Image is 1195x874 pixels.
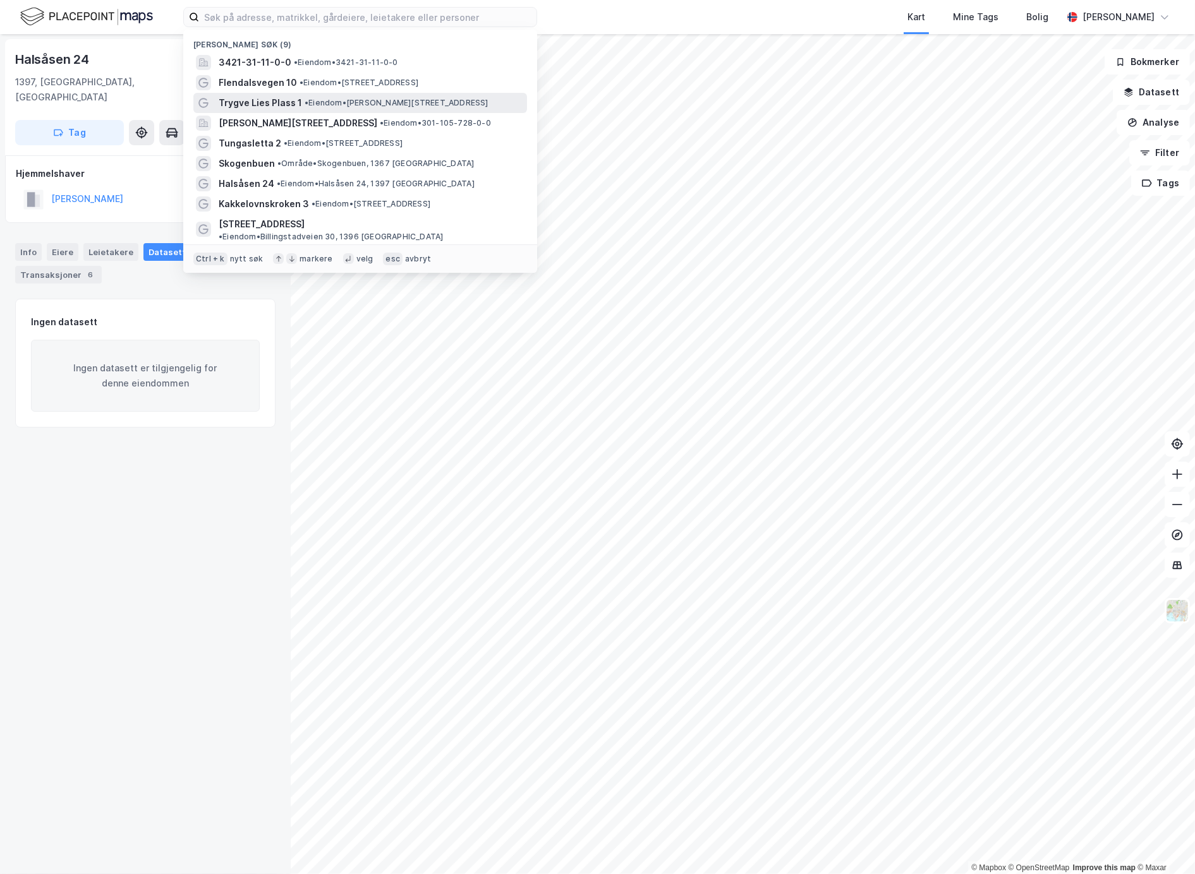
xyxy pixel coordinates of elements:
div: avbryt [405,254,431,264]
span: Eiendom • 3421-31-11-0-0 [294,57,398,68]
span: Tungasletta 2 [219,136,281,151]
span: Skogenbuen [219,156,275,171]
div: Datasett [143,243,191,261]
span: Eiendom • Halsåsen 24, 1397 [GEOGRAPHIC_DATA] [277,179,475,189]
div: Ingen datasett [31,314,97,330]
div: [PERSON_NAME] søk (9) [183,30,537,52]
button: Tags [1131,171,1190,196]
img: logo.f888ab2527a4732fd821a326f86c7f29.svg [20,6,153,28]
div: Mine Tags [953,9,998,25]
a: Mapbox [971,863,1006,872]
span: Eiendom • [STREET_ADDRESS] [312,199,430,209]
span: • [305,98,308,107]
div: 6 [84,268,97,281]
div: nytt søk [230,254,264,264]
span: • [312,199,315,208]
span: • [294,57,298,67]
a: OpenStreetMap [1009,863,1070,872]
span: • [284,138,288,148]
button: Datasett [1113,80,1190,105]
button: Analyse [1117,110,1190,135]
span: Kakkelovnskroken 3 [219,196,309,212]
span: [PERSON_NAME][STREET_ADDRESS] [219,116,377,131]
div: esc [383,253,403,265]
span: • [219,232,222,241]
div: Leietakere [83,243,138,261]
div: Info [15,243,42,261]
span: Eiendom • 301-105-728-0-0 [380,118,491,128]
span: Eiendom • Billingstadveien 30, 1396 [GEOGRAPHIC_DATA] [219,232,443,242]
span: Eiendom • [STREET_ADDRESS] [284,138,403,148]
div: Bolig [1026,9,1048,25]
button: Filter [1129,140,1190,165]
div: markere [300,254,332,264]
span: • [300,78,303,87]
div: Transaksjoner [15,266,102,284]
span: Halsåsen 24 [219,176,274,191]
div: Kart [907,9,925,25]
a: Improve this map [1073,863,1136,872]
div: Ingen datasett er tilgjengelig for denne eiendommen [31,340,260,412]
span: • [380,118,384,128]
div: Eiere [47,243,78,261]
span: Eiendom • [PERSON_NAME][STREET_ADDRESS] [305,98,488,108]
span: • [277,159,281,168]
span: Trygve Lies Plass 1 [219,95,302,111]
div: Kontrollprogram for chat [1132,813,1195,874]
div: Hjemmelshaver [16,166,275,181]
span: Eiendom • [STREET_ADDRESS] [300,78,418,88]
span: • [277,179,281,188]
input: Søk på adresse, matrikkel, gårdeiere, leietakere eller personer [199,8,537,27]
div: [PERSON_NAME] [1083,9,1155,25]
button: Tag [15,120,124,145]
div: Ctrl + k [193,253,227,265]
img: Z [1165,599,1189,623]
iframe: Chat Widget [1132,813,1195,874]
div: 1397, [GEOGRAPHIC_DATA], [GEOGRAPHIC_DATA] [15,75,216,105]
button: Bokmerker [1105,49,1190,75]
div: velg [356,254,373,264]
span: [STREET_ADDRESS] [219,217,305,232]
div: Halsåsen 24 [15,49,92,69]
span: Flendalsvegen 10 [219,75,297,90]
span: Område • Skogenbuen, 1367 [GEOGRAPHIC_DATA] [277,159,474,169]
span: 3421-31-11-0-0 [219,55,291,70]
